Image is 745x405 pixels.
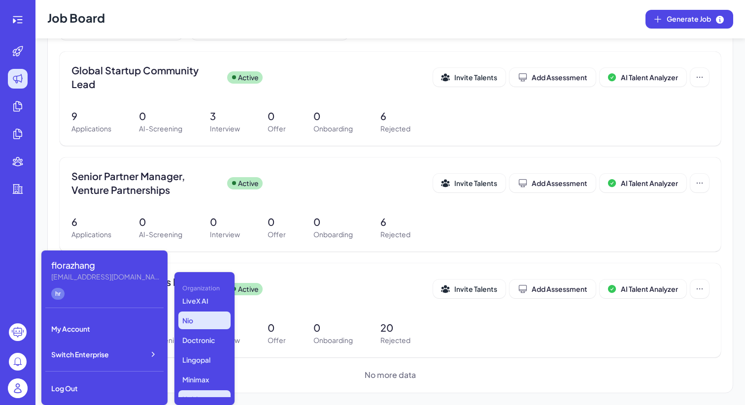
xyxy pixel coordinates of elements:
div: Add Assessment [518,284,587,294]
button: Add Assessment [509,280,596,298]
p: Active [238,72,259,83]
span: Senior Partner Manager, Venture Partnerships [71,169,219,197]
p: Nio [178,312,231,329]
div: Add Assessment [518,178,587,188]
img: user_logo.png [8,378,28,398]
p: Offer [268,335,286,345]
p: Onboarding [313,335,353,345]
p: 0 [268,215,286,229]
p: Applications [71,124,111,134]
div: florazhang [51,258,160,272]
p: Rejected [380,124,410,134]
span: AI Talent Analyzer [621,73,678,82]
p: Offer [268,229,286,240]
p: Offer [268,124,286,134]
p: AI-Screening [139,229,182,240]
p: 0 [139,215,182,229]
p: AI-Screening [139,124,182,134]
p: Onboarding [313,229,353,240]
p: 3 [210,109,240,124]
div: hr [51,288,65,300]
p: Active [238,178,259,188]
button: AI Talent Analyzer [600,68,686,87]
button: Invite Talents [433,174,506,192]
span: Invite Talents [454,73,497,82]
span: No more data [365,369,416,381]
button: Generate Job [645,10,733,29]
p: 9 [71,109,111,124]
p: Onboarding [313,124,353,134]
span: Invite Talents [454,179,497,187]
p: Lingopal [178,351,231,369]
span: Global Startup Community Lead [71,63,219,91]
span: AI Talent Analyzer [621,284,678,293]
button: AI Talent Analyzer [600,174,686,192]
span: Switch Enterprise [51,349,109,359]
p: 20 [380,320,410,335]
div: My Account [45,318,164,340]
p: Minimax [178,371,231,388]
p: 0 [313,215,353,229]
p: Rejected [380,335,410,345]
button: Invite Talents [433,68,506,87]
p: 0 [210,215,240,229]
p: Applications [71,229,111,240]
span: AI Talent Analyzer [621,179,678,187]
p: 6 [380,109,410,124]
div: Organization [178,280,231,297]
p: 0 [268,109,286,124]
p: Interview [210,124,240,134]
button: Add Assessment [509,68,596,87]
button: Add Assessment [509,174,596,192]
p: 0 [268,320,286,335]
p: 6 [71,215,111,229]
button: AI Talent Analyzer [600,280,686,298]
p: Active [238,284,259,294]
button: Invite Talents [433,280,506,298]
p: Doctronic [178,331,231,349]
p: 0 [139,109,182,124]
div: Add Assessment [518,72,587,82]
div: florazhang@joinbrix.com [51,272,160,282]
p: 0 [313,109,353,124]
span: Generate Job [667,14,725,25]
p: LiveX AI [178,292,231,310]
p: 0 [313,320,353,335]
p: Interview [210,229,240,240]
p: Rejected [380,229,410,240]
div: Log Out [45,377,164,399]
span: Invite Talents [454,284,497,293]
p: 6 [380,215,410,229]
